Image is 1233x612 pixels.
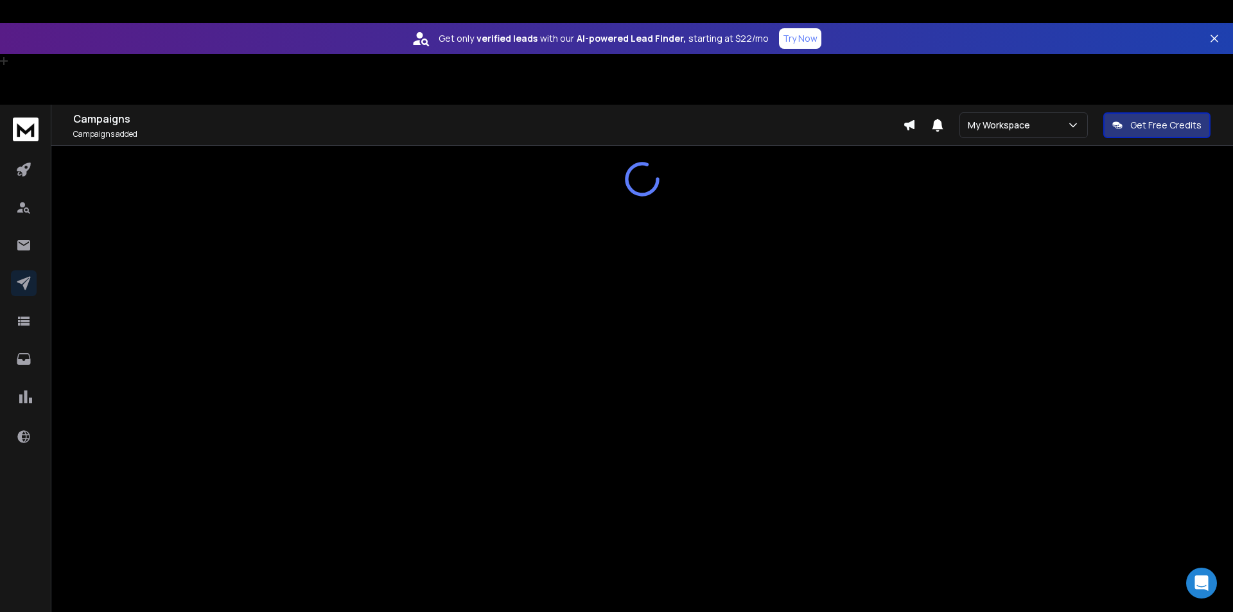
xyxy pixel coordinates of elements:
[1186,568,1217,599] div: Open Intercom Messenger
[968,119,1035,132] p: My Workspace
[13,118,39,141] img: logo
[779,28,821,49] button: Try Now
[1130,119,1202,132] p: Get Free Credits
[783,32,818,45] p: Try Now
[439,32,769,45] p: Get only with our starting at $22/mo
[1103,112,1211,138] button: Get Free Credits
[73,111,903,127] h1: Campaigns
[577,32,686,45] strong: AI-powered Lead Finder,
[73,129,903,139] p: Campaigns added
[477,32,538,45] strong: verified leads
